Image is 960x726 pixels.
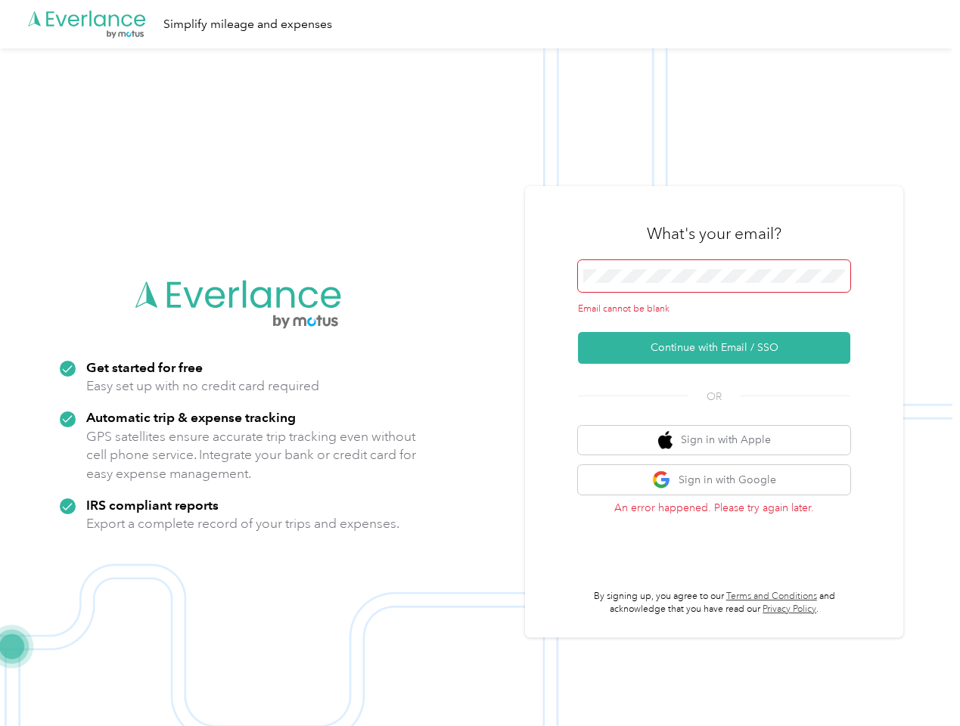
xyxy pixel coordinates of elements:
[86,377,319,396] p: Easy set up with no credit card required
[578,465,850,495] button: google logoSign in with Google
[652,470,671,489] img: google logo
[763,603,816,615] a: Privacy Policy
[578,590,850,616] p: By signing up, you agree to our and acknowledge that you have read our .
[578,426,850,455] button: apple logoSign in with Apple
[86,409,296,425] strong: Automatic trip & expense tracking
[86,497,219,513] strong: IRS compliant reports
[578,302,850,316] div: Email cannot be blank
[726,591,817,602] a: Terms and Conditions
[86,514,399,533] p: Export a complete record of your trips and expenses.
[688,389,741,405] span: OR
[647,223,781,244] h3: What's your email?
[86,427,417,483] p: GPS satellites ensure accurate trip tracking even without cell phone service. Integrate your bank...
[658,431,673,450] img: apple logo
[578,332,850,364] button: Continue with Email / SSO
[86,359,203,375] strong: Get started for free
[578,500,850,516] p: An error happened. Please try again later.
[163,15,332,34] div: Simplify mileage and expenses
